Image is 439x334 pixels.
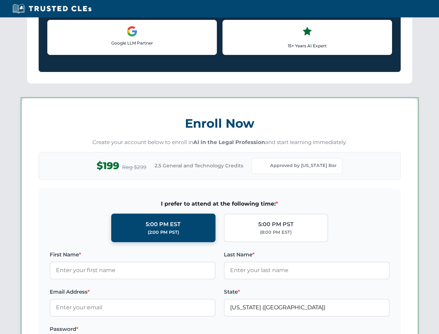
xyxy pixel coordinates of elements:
[155,162,243,169] span: 2.5 General and Technology Credits
[193,139,265,145] strong: AI in the Legal Profession
[224,250,390,259] label: Last Name
[224,299,390,316] input: Florida (FL)
[228,42,386,49] p: 15+ Years AI Expert
[122,163,146,172] span: Reg $299
[39,138,401,146] p: Create your account below to enroll in and start learning immediately.
[10,3,94,14] img: Trusted CLEs
[53,40,211,46] p: Google LLM Partner
[50,199,390,208] span: I prefer to attend at the following time:
[224,288,390,296] label: State
[146,220,181,229] div: 5:00 PM EST
[224,262,390,279] input: Enter your last name
[258,161,267,171] img: Florida Bar
[50,262,216,279] input: Enter your first name
[258,220,294,229] div: 5:00 PM PST
[270,162,336,169] span: Approved by [US_STATE] Bar
[127,26,138,37] img: Google
[97,158,119,174] span: $199
[50,299,216,316] input: Enter your email
[260,229,292,236] div: (8:00 PM EST)
[50,325,216,333] label: Password
[39,112,401,134] h3: Enroll Now
[50,288,216,296] label: Email Address
[148,229,179,236] div: (2:00 PM PST)
[50,250,216,259] label: First Name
